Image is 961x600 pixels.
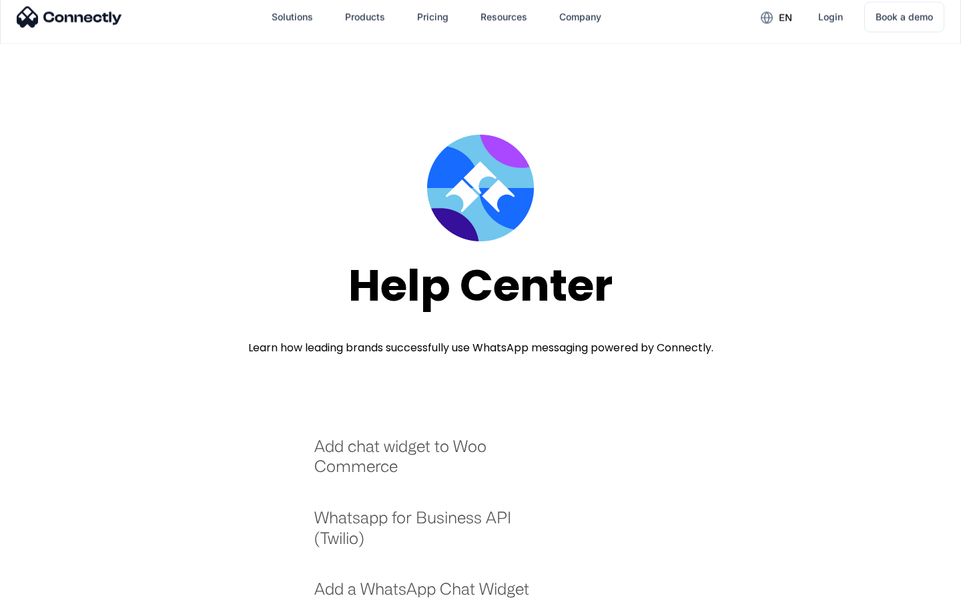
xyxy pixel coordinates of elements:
[17,6,122,27] img: Connectly Logo
[334,1,396,33] div: Products
[406,1,459,33] a: Pricing
[417,7,448,26] div: Pricing
[864,1,944,32] a: Book a demo
[549,1,612,33] div: Company
[348,261,613,310] div: Help Center
[27,577,80,595] ul: Language list
[480,7,527,26] div: Resources
[779,8,792,27] div: en
[314,436,547,490] a: Add chat widget to Woo Commerce
[314,507,547,561] a: Whatsapp for Business API (Twilio)
[261,1,324,33] div: Solutions
[248,340,713,356] div: Learn how leading brands successfully use WhatsApp messaging powered by Connectly.
[559,7,601,26] div: Company
[13,577,80,595] aside: Language selected: English
[750,7,802,27] div: en
[345,7,385,26] div: Products
[808,1,854,33] a: Login
[818,7,843,26] div: Login
[272,7,313,26] div: Solutions
[470,1,538,33] div: Resources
